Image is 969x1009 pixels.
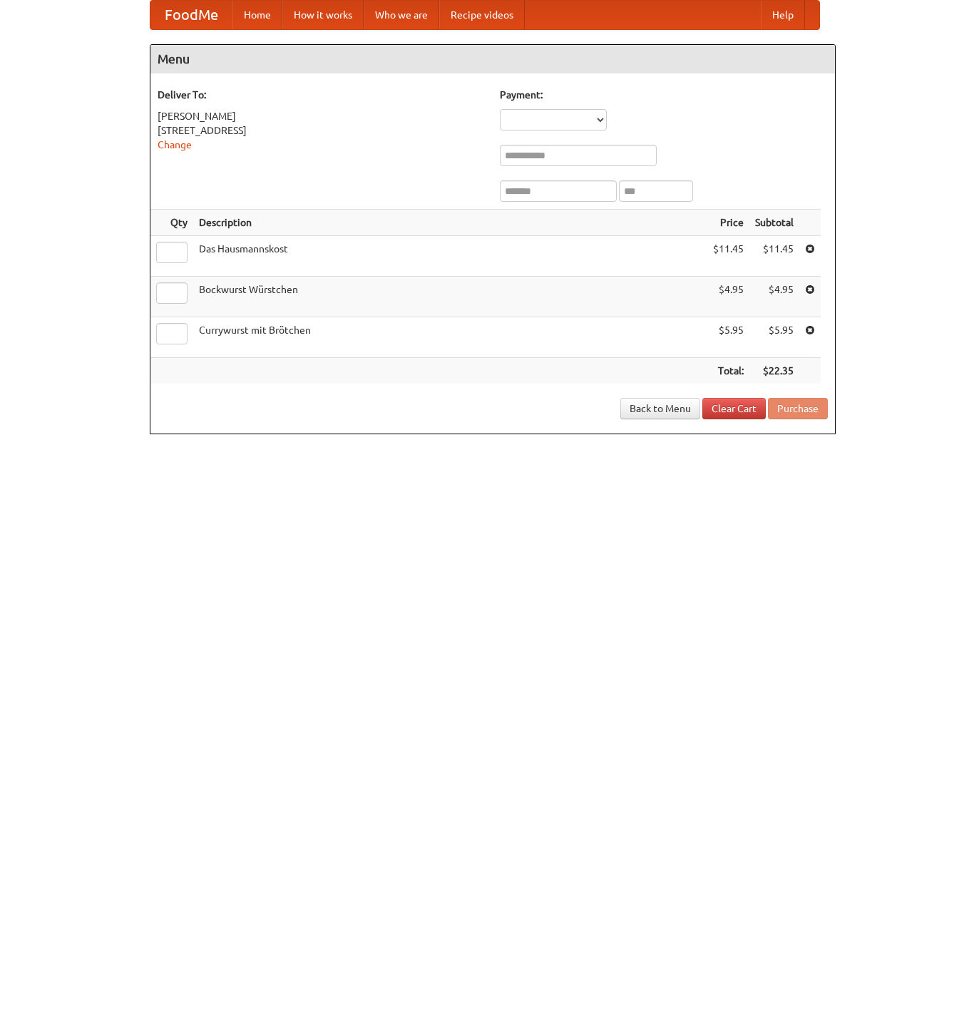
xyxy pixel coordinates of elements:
[749,358,799,384] th: $22.35
[232,1,282,29] a: Home
[150,45,835,73] h4: Menu
[749,277,799,317] td: $4.95
[158,123,486,138] div: [STREET_ADDRESS]
[193,210,707,236] th: Description
[749,236,799,277] td: $11.45
[707,236,749,277] td: $11.45
[702,398,766,419] a: Clear Cart
[749,317,799,358] td: $5.95
[707,277,749,317] td: $4.95
[158,109,486,123] div: [PERSON_NAME]
[439,1,525,29] a: Recipe videos
[150,1,232,29] a: FoodMe
[707,317,749,358] td: $5.95
[158,88,486,102] h5: Deliver To:
[620,398,700,419] a: Back to Menu
[158,139,192,150] a: Change
[768,398,828,419] button: Purchase
[193,317,707,358] td: Currywurst mit Brötchen
[761,1,805,29] a: Help
[707,210,749,236] th: Price
[150,210,193,236] th: Qty
[193,277,707,317] td: Bockwurst Würstchen
[500,88,828,102] h5: Payment:
[707,358,749,384] th: Total:
[364,1,439,29] a: Who we are
[749,210,799,236] th: Subtotal
[193,236,707,277] td: Das Hausmannskost
[282,1,364,29] a: How it works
